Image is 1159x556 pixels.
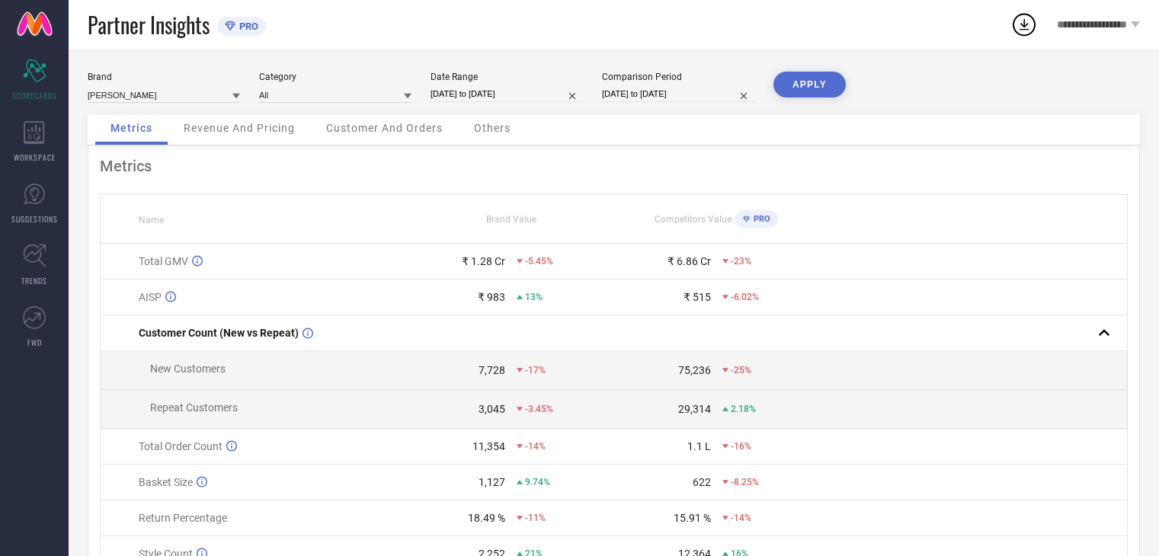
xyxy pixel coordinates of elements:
[486,214,536,225] span: Brand Value
[21,275,47,286] span: TRENDS
[259,72,411,82] div: Category
[731,441,751,452] span: -16%
[478,291,505,303] div: ₹ 983
[731,404,756,414] span: 2.18%
[11,213,58,225] span: SUGGESTIONS
[150,401,238,414] span: Repeat Customers
[678,364,711,376] div: 75,236
[750,214,770,224] span: PRO
[479,364,505,376] div: 7,728
[326,122,443,134] span: Customer And Orders
[184,122,295,134] span: Revenue And Pricing
[684,291,711,303] div: ₹ 515
[602,86,754,102] input: Select comparison period
[14,152,56,163] span: WORKSPACE
[100,157,1128,175] div: Metrics
[468,512,505,524] div: 18.49 %
[1010,11,1038,38] div: Open download list
[674,512,711,524] div: 15.91 %
[27,337,42,348] span: FWD
[88,9,210,40] span: Partner Insights
[525,441,546,452] span: -14%
[139,440,223,452] span: Total Order Count
[479,476,505,488] div: 1,127
[525,477,550,487] span: 9.74%
[693,476,711,488] div: 622
[655,214,732,225] span: Competitors Value
[731,477,759,487] span: -8.25%
[773,72,846,97] button: APPLY
[431,86,583,102] input: Select date range
[731,256,751,267] span: -23%
[678,403,711,415] div: 29,314
[668,255,711,267] div: ₹ 6.86 Cr
[139,255,188,267] span: Total GMV
[731,292,759,302] span: -6.02%
[139,476,193,488] span: Basket Size
[525,404,553,414] span: -3.45%
[602,72,754,82] div: Comparison Period
[525,292,543,302] span: 13%
[139,215,164,225] span: Name
[139,327,299,339] span: Customer Count (New vs Repeat)
[479,403,505,415] div: 3,045
[472,440,505,452] div: 11,354
[731,513,751,523] span: -14%
[525,256,553,267] span: -5.45%
[235,21,258,32] span: PRO
[139,291,162,303] span: AISP
[474,122,511,134] span: Others
[150,363,226,375] span: New Customers
[687,440,711,452] div: 1.1 L
[12,90,57,101] span: SCORECARDS
[525,513,546,523] span: -11%
[462,255,505,267] div: ₹ 1.28 Cr
[88,72,240,82] div: Brand
[431,72,583,82] div: Date Range
[525,365,546,375] span: -17%
[731,365,751,375] span: -25%
[139,512,227,524] span: Return Percentage
[110,122,152,134] span: Metrics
